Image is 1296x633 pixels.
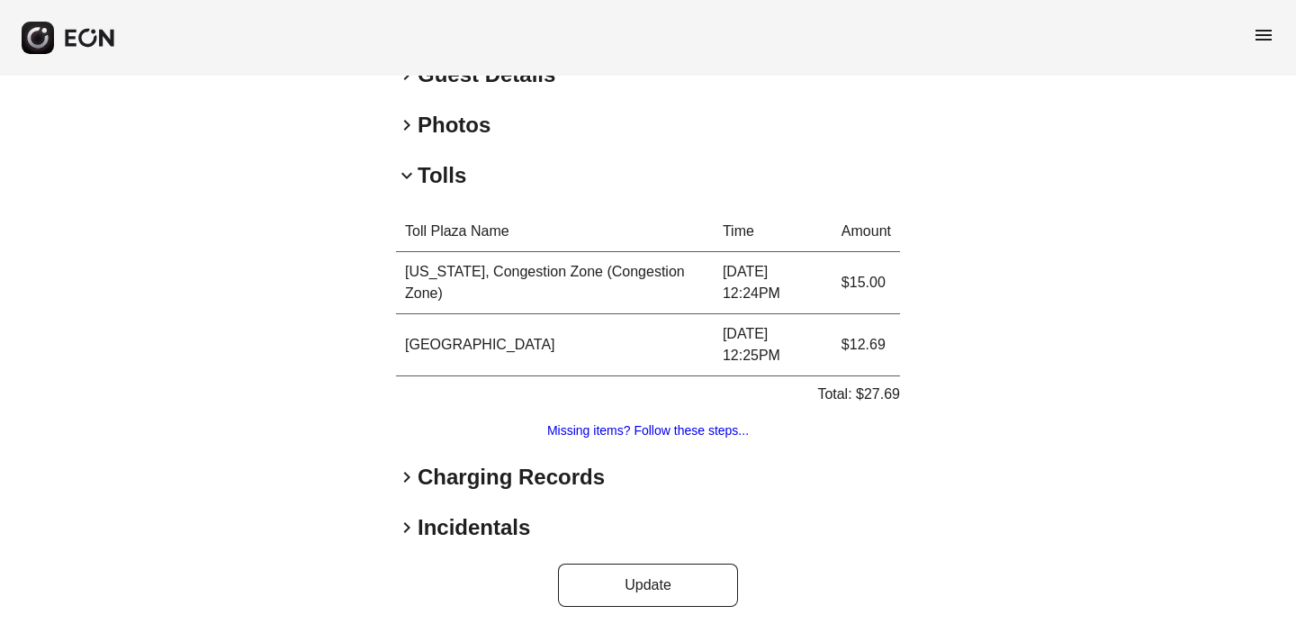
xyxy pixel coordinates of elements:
td: [DATE] 12:24PM [714,252,832,314]
span: keyboard_arrow_down [396,165,418,186]
h2: Incidentals [418,513,530,542]
span: keyboard_arrow_right [396,517,418,538]
button: Update [558,564,738,607]
td: $12.69 [832,314,900,376]
td: $15.00 [832,252,900,314]
h2: Tolls [418,161,466,190]
span: keyboard_arrow_right [396,466,418,488]
span: menu [1253,24,1274,46]
td: [DATE] 12:25PM [714,314,832,376]
h2: Charging Records [418,463,605,492]
span: keyboard_arrow_right [396,114,418,136]
td: [US_STATE], Congestion Zone (Congestion Zone) [396,252,714,314]
th: Amount [832,212,900,252]
a: Missing items? Follow these steps... [547,423,749,438]
h2: Photos [418,111,490,140]
td: [GEOGRAPHIC_DATA] [396,314,714,376]
th: Toll Plaza Name [396,212,714,252]
th: Time [714,212,832,252]
p: Total: $27.69 [817,384,900,405]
